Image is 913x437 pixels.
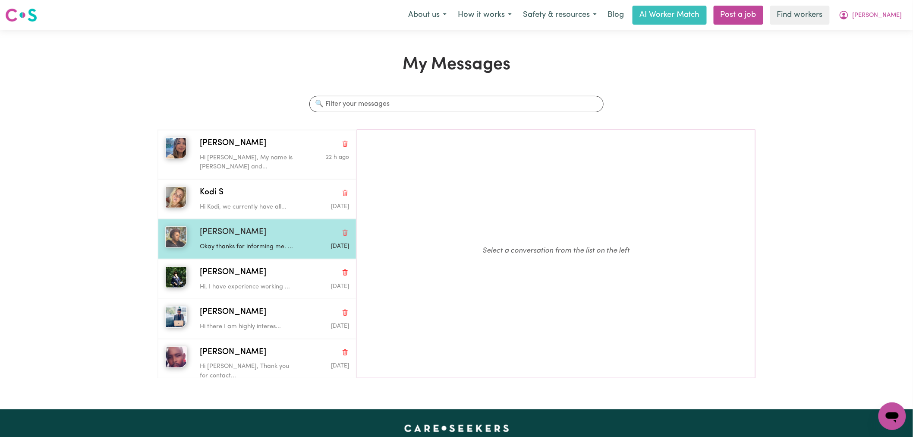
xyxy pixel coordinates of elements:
span: [PERSON_NAME] [200,137,266,150]
img: Shy Chyi Cecily S [165,266,187,288]
span: Message sent on April 0, 2022 [331,204,349,209]
p: Hi Kodi, we currently have all... [200,203,299,212]
span: Message sent on March 1, 2022 [331,323,349,329]
button: Varsha C[PERSON_NAME]Delete conversationHi there I am highly interes...Message sent on March 1, 2022 [158,299,356,339]
span: [PERSON_NAME] [200,306,266,319]
button: Delete conversation [341,227,349,238]
a: AI Worker Match [633,6,707,25]
button: Delete conversation [341,307,349,318]
img: Abdi W [165,346,187,368]
button: Delete conversation [341,187,349,198]
input: 🔍 Filter your messages [309,96,603,112]
button: Abdi W[PERSON_NAME]Delete conversationHi [PERSON_NAME], Thank you for contact...Message sent on M... [158,339,356,388]
button: Delete conversation [341,138,349,149]
img: Kodi S [165,187,187,208]
img: Varsha C [165,306,187,328]
span: Message sent on March 1, 2022 [331,363,349,369]
span: Message sent on March 2, 2022 [331,284,349,289]
p: Okay thanks for informing me. ... [200,242,299,252]
button: How it works [452,6,517,24]
button: Delete conversation [341,267,349,278]
button: My Account [833,6,908,24]
span: [PERSON_NAME] [200,346,266,359]
img: Faith J [165,226,187,248]
p: Hi, I have experience working ... [200,282,299,292]
button: Pia E[PERSON_NAME]Delete conversationHi [PERSON_NAME], My name is [PERSON_NAME] and...Message sen... [158,130,356,179]
button: About us [403,6,452,24]
button: Safety & resources [517,6,602,24]
span: Message sent on September 3, 2025 [326,155,349,160]
button: Shy Chyi Cecily S[PERSON_NAME]Delete conversationHi, I have experience working ...Message sent on... [158,259,356,299]
button: Delete conversation [341,347,349,358]
a: Post a job [714,6,763,25]
span: [PERSON_NAME] [853,11,902,20]
span: Kodi S [200,187,224,199]
a: Careseekers logo [5,5,37,25]
button: Faith J[PERSON_NAME]Delete conversationOkay thanks for informing me. ...Message sent on April 6, ... [158,219,356,259]
em: Select a conversation from the list on the left [483,247,630,254]
a: Find workers [770,6,830,25]
span: [PERSON_NAME] [200,266,266,279]
h1: My Messages [157,54,756,75]
img: Pia E [165,137,187,159]
span: [PERSON_NAME] [200,226,266,239]
img: Careseekers logo [5,7,37,23]
button: Kodi SKodi SDelete conversationHi Kodi, we currently have all...Message sent on April 0, 2022 [158,179,356,219]
a: Blog [602,6,629,25]
iframe: Button to launch messaging window [878,402,906,430]
a: Careseekers home page [404,425,509,432]
p: Hi there I am highly interes... [200,322,299,332]
span: Message sent on April 6, 2022 [331,244,349,249]
p: Hi [PERSON_NAME], My name is [PERSON_NAME] and... [200,153,299,172]
p: Hi [PERSON_NAME], Thank you for contact... [200,362,299,380]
